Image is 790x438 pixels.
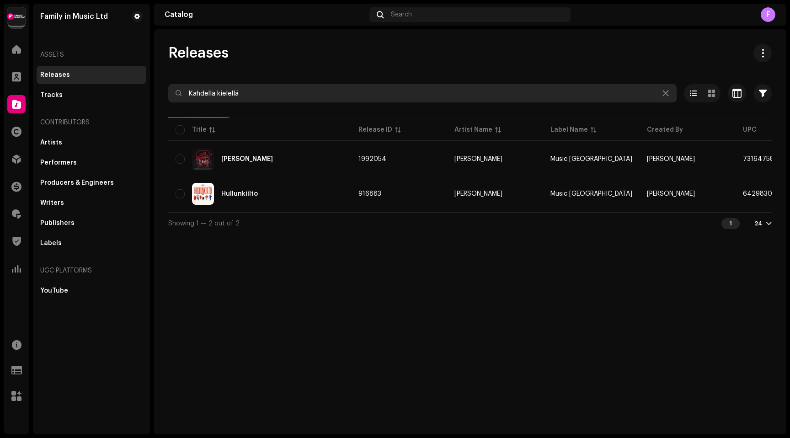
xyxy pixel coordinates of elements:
[168,44,229,62] span: Releases
[192,125,207,134] div: Title
[192,148,214,170] img: 8b475c82-9406-4629-84d5-2a5f2d2a9115
[37,44,146,66] re-a-nav-header: Assets
[761,7,775,22] div: F
[40,219,75,227] div: Publishers
[454,156,536,162] span: Uusi Rakkaus
[221,191,258,197] div: Hullunkiilto
[40,139,62,146] div: Artists
[391,11,412,18] span: Search
[358,156,386,162] span: 1992054
[754,220,763,227] div: 24
[37,194,146,212] re-m-nav-item: Writers
[550,125,588,134] div: Label Name
[168,220,240,227] span: Showing 1 — 2 out of 2
[7,7,26,26] img: ba434c0e-adff-4f5d-92d2-2f2b5241b264
[40,91,63,99] div: Tracks
[37,174,146,192] re-m-nav-item: Producers & Engineers
[40,159,77,166] div: Performers
[168,84,677,102] input: Search
[40,287,68,294] div: YouTube
[40,13,108,20] div: Family in Music Ltd
[40,71,70,79] div: Releases
[550,191,632,197] span: Music Box Helsinki
[40,240,62,247] div: Labels
[40,199,64,207] div: Writers
[165,11,366,18] div: Catalog
[37,234,146,252] re-m-nav-item: Labels
[192,183,214,205] img: cffb58db-2e6e-4d1e-ac20-1564fe2917c5
[358,191,381,197] span: 916883
[454,125,492,134] div: Artist Name
[37,260,146,282] re-a-nav-header: UGC Platforms
[37,134,146,152] re-m-nav-item: Artists
[454,191,536,197] span: Uusi Rakkaus
[37,66,146,84] re-m-nav-item: Releases
[37,214,146,232] re-m-nav-item: Publishers
[37,154,146,172] re-m-nav-item: Performers
[550,156,632,162] span: Music Box Helsinki
[454,191,502,197] div: [PERSON_NAME]
[358,125,392,134] div: Release ID
[221,156,273,162] div: Uusi Rakkaus
[40,179,114,187] div: Producers & Engineers
[647,191,695,197] span: Tommi Kalenius
[37,112,146,134] re-a-nav-header: Contributors
[37,86,146,104] re-m-nav-item: Tracks
[721,218,740,229] div: 1
[37,282,146,300] re-m-nav-item: YouTube
[454,156,502,162] div: [PERSON_NAME]
[647,156,695,162] span: Tommi Kalenius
